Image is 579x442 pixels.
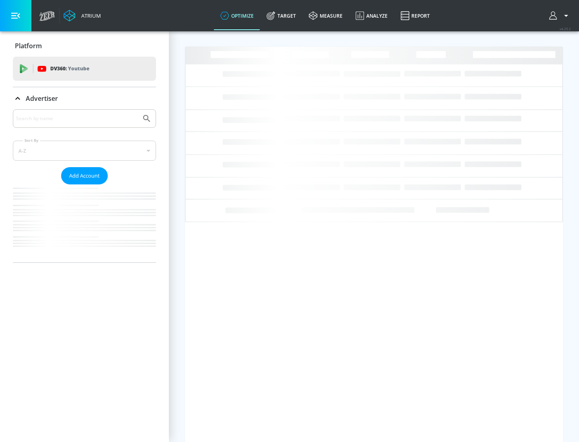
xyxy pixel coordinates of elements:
a: Target [260,1,302,30]
label: Sort By [23,138,40,143]
a: Report [394,1,436,30]
p: Platform [15,41,42,50]
div: Advertiser [13,87,156,110]
span: Add Account [69,171,100,180]
p: Youtube [68,64,89,73]
a: measure [302,1,349,30]
div: Advertiser [13,109,156,262]
p: Advertiser [26,94,58,103]
nav: list of Advertiser [13,184,156,262]
div: A-Z [13,141,156,161]
a: optimize [214,1,260,30]
span: v 4.25.2 [560,27,571,31]
div: DV360: Youtube [13,57,156,81]
a: Atrium [64,10,101,22]
button: Add Account [61,167,108,184]
div: Platform [13,35,156,57]
input: Search by name [16,113,138,124]
p: DV360: [50,64,89,73]
a: Analyze [349,1,394,30]
div: Atrium [78,12,101,19]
